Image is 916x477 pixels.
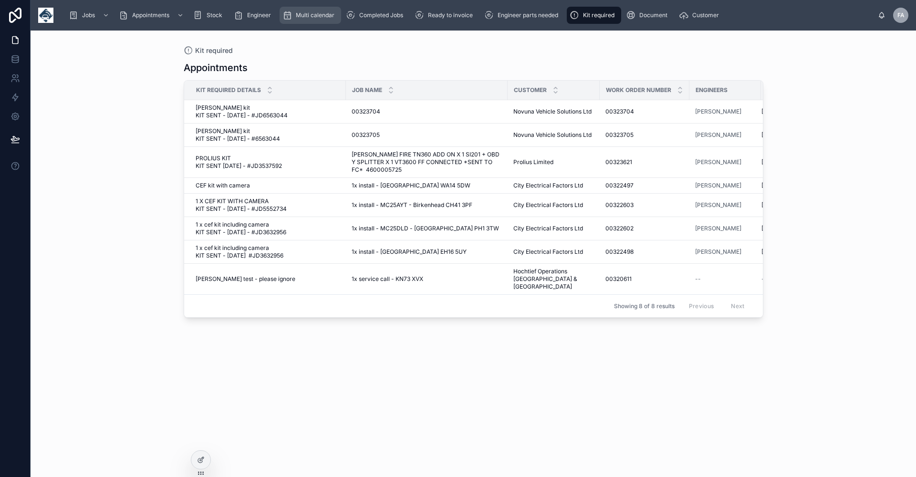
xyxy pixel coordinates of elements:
[352,201,502,209] a: 1x install - MC25AYT - Birkenhead CH41 3PF
[761,131,796,139] span: [DATE] 13:30
[352,225,502,232] a: 1x install - MC25DLD - [GEOGRAPHIC_DATA] PH1 3TW
[696,86,728,94] span: Engineers
[695,131,741,139] a: [PERSON_NAME]
[207,11,222,19] span: Stock
[132,11,169,19] span: Appointments
[761,275,767,283] span: --
[352,131,502,139] a: 00323705
[513,131,594,139] a: Novuna Vehicle Solutions Ltd
[695,248,755,256] a: [PERSON_NAME]
[231,7,278,24] a: Engineer
[639,11,667,19] span: Document
[605,131,634,139] span: 00323705
[184,61,248,74] h1: Appointments
[513,108,592,115] span: Novuna Vehicle Solutions Ltd
[692,11,719,19] span: Customer
[513,182,594,189] a: City Electrical Factors Ltd
[116,7,188,24] a: Appointments
[196,127,336,143] span: [PERSON_NAME] kit KIT SENT - [DATE] - #6563044
[280,7,341,24] a: Multi calendar
[513,158,553,166] span: Prolius Limited
[695,201,741,209] span: [PERSON_NAME]
[695,108,741,115] a: [PERSON_NAME]
[38,8,53,23] img: App logo
[513,248,594,256] a: City Electrical Factors Ltd
[761,225,796,232] span: [DATE] 16:00
[695,275,701,283] span: --
[352,182,470,189] span: 1x install - [GEOGRAPHIC_DATA] WA14 5DW
[352,275,423,283] span: 1x service call - KN73 XVX
[605,158,632,166] span: 00323621
[196,127,340,143] a: [PERSON_NAME] kit KIT SENT - [DATE] - #6563044
[761,182,821,189] a: [DATE] 10:00
[695,158,741,166] span: [PERSON_NAME]
[352,248,467,256] span: 1x install - [GEOGRAPHIC_DATA] EH16 5UY
[184,46,233,55] a: Kit required
[82,11,95,19] span: Jobs
[583,11,614,19] span: Kit required
[412,7,479,24] a: Ready to invoice
[897,11,905,19] span: FA
[605,248,684,256] a: 00322498
[352,151,502,174] a: [PERSON_NAME] FIRE TN360 ADD ON X 1 SI201 + OBD Y SPLITTER X 1 VT3600 FF CONNECTED *SENT TO FC* 4...
[605,248,634,256] span: 00322498
[513,268,594,290] a: Hochtief Operations [GEOGRAPHIC_DATA] & [GEOGRAPHIC_DATA]
[761,182,797,189] span: [DATE] 10:00
[196,275,295,283] span: [PERSON_NAME] test - please ignore
[623,7,674,24] a: Document
[481,7,565,24] a: Engineer parts needed
[513,248,583,256] span: City Electrical Factors Ltd
[513,131,592,139] span: Novuna Vehicle Solutions Ltd
[567,7,621,24] a: Kit required
[513,225,594,232] a: City Electrical Factors Ltd
[428,11,473,19] span: Ready to invoice
[695,275,755,283] a: --
[761,248,821,256] a: [DATE] 08:00
[695,108,755,115] a: [PERSON_NAME]
[498,11,558,19] span: Engineer parts needed
[513,201,594,209] a: City Electrical Factors Ltd
[352,108,502,115] a: 00323704
[196,104,340,119] span: [PERSON_NAME] kit KIT SENT - [DATE] - #JD6563044
[513,158,594,166] a: Prolius Limited
[196,182,250,189] span: CEF kit with camera
[352,275,502,283] a: 1x service call - KN73 XVX
[352,225,499,232] span: 1x install - MC25DLD - [GEOGRAPHIC_DATA] PH1 3TW
[605,225,634,232] span: 00322602
[352,108,380,115] span: 00323704
[761,248,798,256] span: [DATE] 08:00
[196,182,340,189] a: CEF kit with camera
[761,201,821,209] a: [DATE] 08:00
[247,11,271,19] span: Engineer
[359,11,403,19] span: Completed Jobs
[196,155,340,170] a: PROLIUS KIT KIT SENT [DATE] - #JD3537592
[196,86,261,94] span: Kit Required Details
[695,225,755,232] a: [PERSON_NAME]
[343,7,410,24] a: Completed Jobs
[605,108,634,115] span: 00323704
[196,155,319,170] span: PROLIUS KIT KIT SENT [DATE] - #JD3537592
[614,302,675,310] span: Showing 8 of 8 results
[605,201,634,209] span: 00322603
[761,158,796,166] span: [DATE] 10:30
[761,201,798,209] span: [DATE] 08:00
[605,158,684,166] a: 00323621
[761,275,821,283] a: --
[196,244,340,259] a: 1 x cef kit including camera KIT SENT - [DATE] #JD3632956
[513,225,583,232] span: City Electrical Factors Ltd
[196,221,340,236] a: 1 x cef kit including camera KIT SENT - [DATE] - #JD3632956
[695,225,741,232] a: [PERSON_NAME]
[695,248,741,256] a: [PERSON_NAME]
[195,46,233,55] span: Kit required
[695,182,741,189] a: [PERSON_NAME]
[190,7,229,24] a: Stock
